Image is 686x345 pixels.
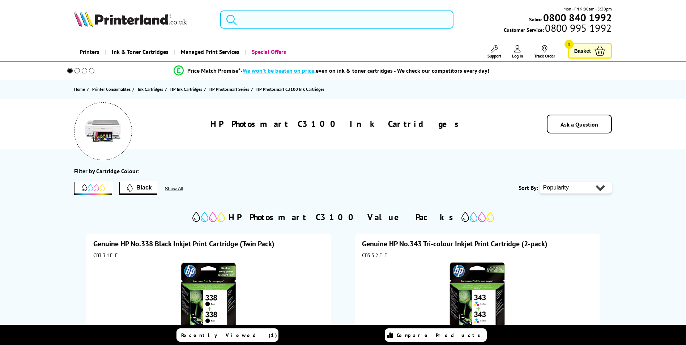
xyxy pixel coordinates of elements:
[564,40,574,49] span: 1
[74,43,105,61] a: Printers
[74,11,211,28] a: Printerland Logo
[385,328,487,342] a: Compare Products
[74,167,139,175] div: Filter by Cartridge Colour:
[176,328,278,342] a: Recently Viewed (1)
[105,43,174,61] a: Ink & Toner Cartridges
[243,67,316,74] span: We won’t be beaten on price,
[561,121,598,128] a: Ask a Question
[529,16,542,23] span: Sales:
[92,85,132,93] a: Printer Consumables
[542,14,612,21] a: 0800 840 1992
[210,118,463,129] h1: HP Photosmart C3100 Ink Cartridges
[574,46,591,56] span: Basket
[543,11,612,24] b: 0800 840 1992
[362,252,593,259] div: CB332EE
[245,43,291,61] a: Special Offers
[92,85,131,93] span: Printer Consumables
[563,5,612,12] span: Mon - Fri 9:00am - 5:30pm
[512,53,523,59] span: Log In
[119,182,157,195] button: Filter by Black
[397,332,484,338] span: Compare Products
[93,239,274,248] a: Genuine HP No.338 Black Inkjet Print Cartridge (Twin Pack)
[209,85,249,93] span: HP Photosmart Series
[544,25,612,31] span: 0800 995 1992
[174,43,245,61] a: Managed Print Services
[74,11,187,27] img: Printerland Logo
[209,85,251,93] a: HP Photosmart Series
[240,67,489,74] div: - even on ink & toner cartridges - We check our competitors every day!
[487,45,501,59] a: Support
[165,186,203,191] button: Show All
[93,252,324,259] div: CB331EE
[85,113,121,149] img: HP Photosmart C3100 Colour Printer Ink Cartridges
[487,53,501,59] span: Support
[170,85,202,93] span: HP Ink Cartridges
[138,85,165,93] a: Ink Cartridges
[512,45,523,59] a: Log In
[519,184,538,191] span: Sort By:
[187,67,240,74] span: Price Match Promise*
[112,43,169,61] span: Ink & Toner Cartridges
[362,239,547,248] a: Genuine HP No.343 Tri-colour Inkjet Print Cartridge (2-pack)
[136,184,152,191] span: Black
[181,332,277,338] span: Recently Viewed (1)
[568,43,612,59] a: Basket 1
[256,86,324,92] span: HP Photosmart C3100 Ink Cartridges
[138,85,163,93] span: Ink Cartridges
[57,64,606,77] li: modal_Promise
[229,212,458,223] h2: HP Photosmart C3100 Value Packs
[170,85,204,93] a: HP Ink Cartridges
[74,85,87,93] a: Home
[504,25,612,33] span: Customer Service:
[534,45,555,59] a: Track Order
